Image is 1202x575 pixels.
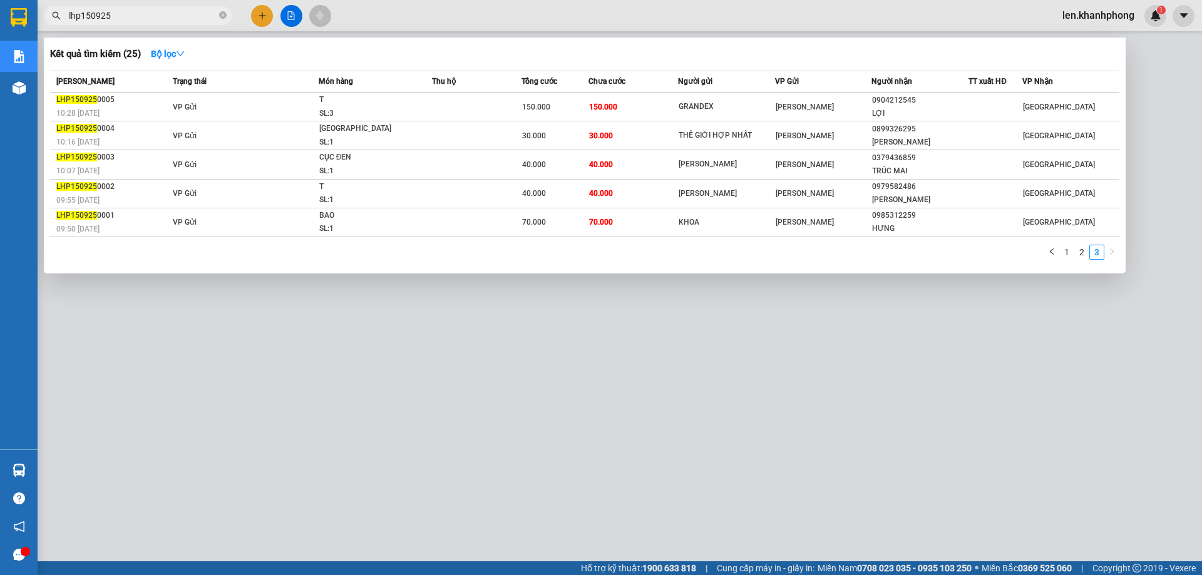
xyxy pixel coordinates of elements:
[151,49,185,59] strong: Bộ lọc
[319,209,413,223] div: BAO
[776,218,834,226] span: [PERSON_NAME]
[176,49,185,58] span: down
[589,160,613,169] span: 40.000
[319,122,413,136] div: [GEOGRAPHIC_DATA]
[13,492,25,504] span: question-circle
[56,122,169,135] div: 0004
[871,77,912,86] span: Người nhận
[319,222,413,236] div: SL: 1
[775,77,799,86] span: VP Gửi
[1075,245,1089,259] a: 2
[56,153,97,161] span: LHP150925
[56,182,97,191] span: LHP150925
[173,131,197,140] span: VP Gửi
[319,193,413,207] div: SL: 1
[56,77,115,86] span: [PERSON_NAME]
[319,136,413,150] div: SL: 1
[56,180,169,193] div: 0002
[522,218,546,226] span: 70.000
[173,189,197,198] span: VP Gửi
[432,77,456,86] span: Thu hộ
[679,129,774,142] div: THẾ GIỚI HỢP NHẤT
[872,165,968,178] div: TRÚC MAI
[679,158,774,171] div: [PERSON_NAME]
[776,160,834,169] span: [PERSON_NAME]
[1023,131,1095,140] span: [GEOGRAPHIC_DATA]
[319,165,413,178] div: SL: 1
[522,189,546,198] span: 40.000
[872,107,968,120] div: LỢI
[679,216,774,229] div: KHOA
[219,10,227,22] span: close-circle
[872,193,968,206] div: [PERSON_NAME]
[319,93,413,107] div: T
[56,151,169,164] div: 0003
[872,123,968,136] div: 0899326295
[872,151,968,165] div: 0379436859
[69,9,217,23] input: Tìm tên, số ĐT hoặc mã đơn
[522,103,550,111] span: 150.000
[679,100,774,113] div: GRANDEX
[1023,218,1095,226] span: [GEOGRAPHIC_DATA]
[1060,245,1074,259] a: 1
[776,131,834,140] span: [PERSON_NAME]
[56,209,169,222] div: 0001
[776,189,834,198] span: [PERSON_NAME]
[56,95,97,104] span: LHP150925
[141,44,195,64] button: Bộ lọcdown
[13,81,26,94] img: warehouse-icon
[219,11,227,19] span: close-circle
[319,77,353,86] span: Món hàng
[521,77,557,86] span: Tổng cước
[872,209,968,222] div: 0985312259
[319,180,413,194] div: T
[1089,245,1104,260] li: 3
[56,109,100,118] span: 10:28 [DATE]
[522,160,546,169] span: 40.000
[56,93,169,106] div: 0005
[872,136,968,149] div: [PERSON_NAME]
[13,521,25,532] span: notification
[11,8,27,27] img: logo-vxr
[1044,245,1059,260] button: left
[56,196,100,205] span: 09:55 [DATE]
[56,211,97,220] span: LHP150925
[173,77,207,86] span: Trạng thái
[50,48,141,61] h3: Kết quả tìm kiếm ( 25 )
[1023,189,1095,198] span: [GEOGRAPHIC_DATA]
[968,77,1007,86] span: TT xuất HĐ
[1074,245,1089,260] li: 2
[1108,248,1116,255] span: right
[52,11,61,20] span: search
[319,151,413,165] div: CỤC ĐEN
[1090,245,1104,259] a: 3
[56,124,97,133] span: LHP150925
[1023,103,1095,111] span: [GEOGRAPHIC_DATA]
[1059,245,1074,260] li: 1
[1022,77,1053,86] span: VP Nhận
[589,103,617,111] span: 150.000
[173,103,197,111] span: VP Gửi
[56,138,100,146] span: 10:16 [DATE]
[13,464,26,477] img: warehouse-icon
[776,103,834,111] span: [PERSON_NAME]
[588,77,625,86] span: Chưa cước
[589,131,613,140] span: 30.000
[56,225,100,233] span: 09:50 [DATE]
[319,107,413,121] div: SL: 3
[678,77,712,86] span: Người gửi
[872,180,968,193] div: 0979582486
[589,218,613,226] span: 70.000
[1023,160,1095,169] span: [GEOGRAPHIC_DATA]
[872,222,968,235] div: HƯNG
[173,218,197,226] span: VP Gửi
[1104,245,1119,260] button: right
[679,187,774,200] div: [PERSON_NAME]
[13,549,25,561] span: message
[1048,248,1056,255] span: left
[173,160,197,169] span: VP Gửi
[522,131,546,140] span: 30.000
[1104,245,1119,260] li: Next Page
[1044,245,1059,260] li: Previous Page
[13,50,26,63] img: solution-icon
